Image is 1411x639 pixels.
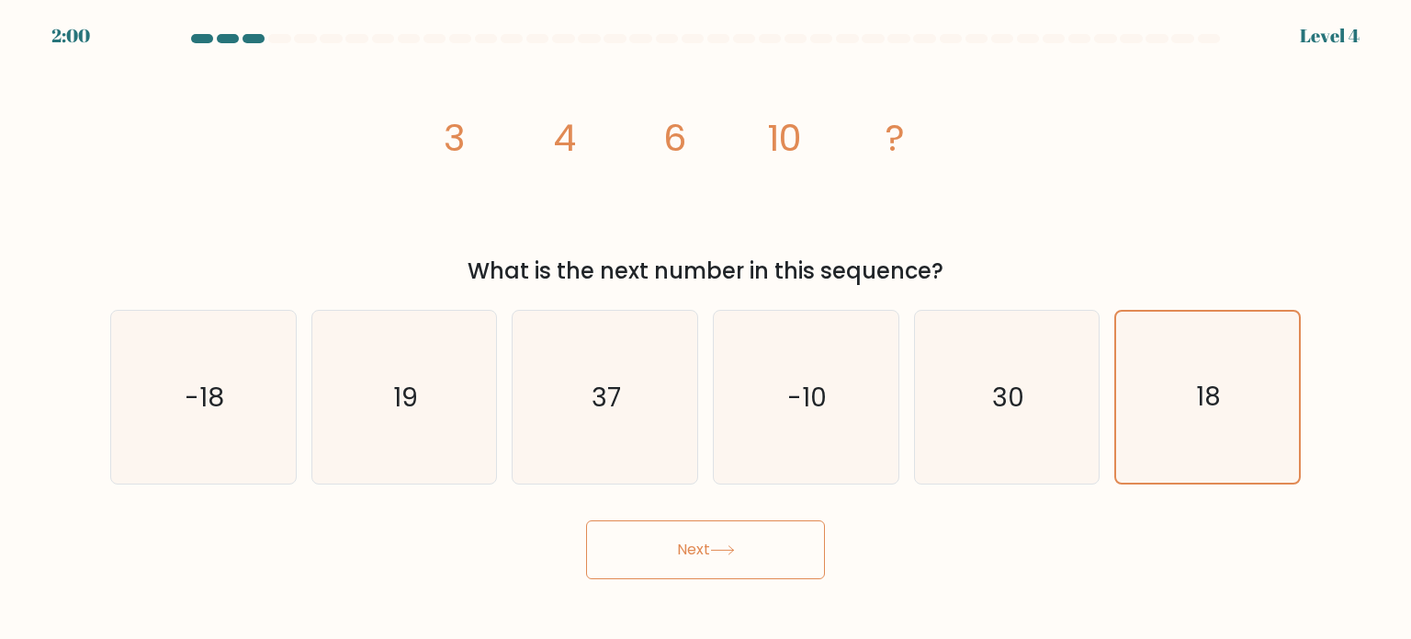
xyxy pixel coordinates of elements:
[553,112,576,164] tspan: 4
[593,378,622,415] text: 37
[121,255,1290,288] div: What is the next number in this sequence?
[393,378,418,415] text: 19
[788,378,828,415] text: -10
[1300,22,1360,50] div: Level 4
[767,112,802,164] tspan: 10
[51,22,90,50] div: 2:00
[663,112,686,164] tspan: 6
[586,520,825,579] button: Next
[1197,379,1222,415] text: 18
[886,112,905,164] tspan: ?
[992,378,1024,415] text: 30
[186,378,225,415] text: -18
[444,112,465,164] tspan: 3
